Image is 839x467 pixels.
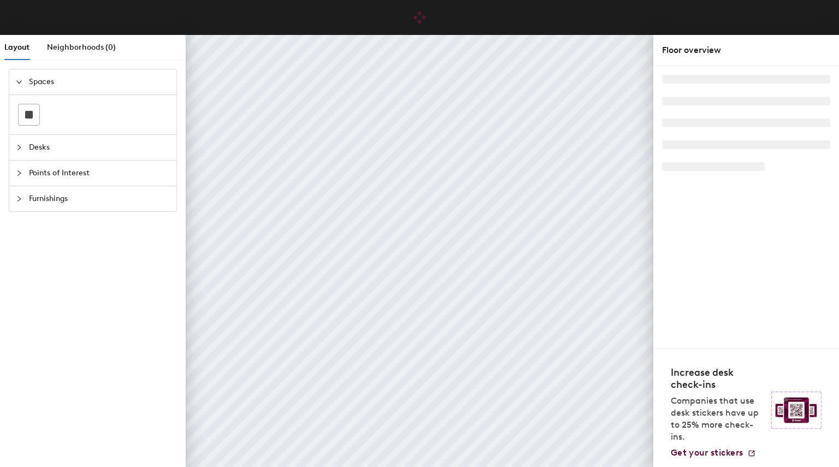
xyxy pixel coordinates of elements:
h4: Increase desk check-ins [671,366,765,391]
span: collapsed [16,196,22,202]
span: Desks [29,135,170,160]
span: collapsed [16,170,22,176]
a: Get your stickers [671,447,756,458]
span: Furnishings [29,186,170,211]
img: Sticker logo [771,392,822,429]
span: Spaces [29,69,170,94]
span: Layout [4,43,29,52]
div: Floor overview [662,44,830,57]
span: Neighborhoods (0) [47,43,116,52]
span: Points of Interest [29,161,170,186]
span: Get your stickers [671,447,743,458]
span: expanded [16,79,22,85]
p: Companies that use desk stickers have up to 25% more check-ins. [671,395,765,443]
span: collapsed [16,144,22,151]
